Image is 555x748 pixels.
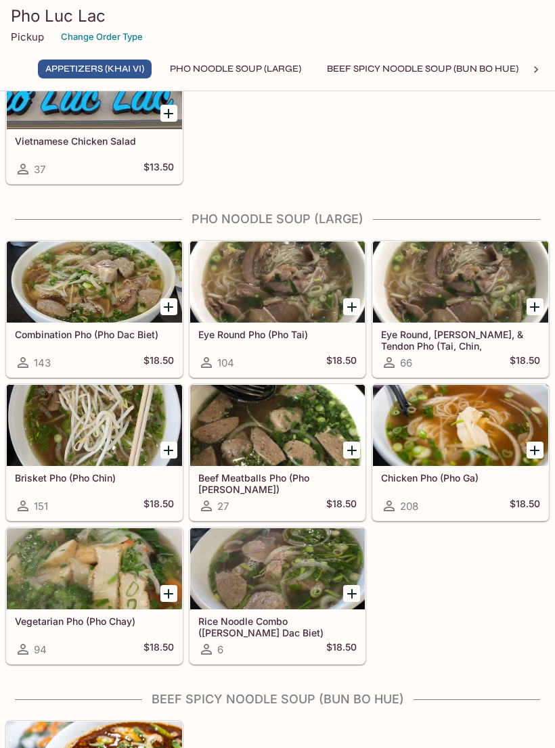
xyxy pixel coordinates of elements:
div: Combination Pho (Pho Dac Biet) [7,241,182,323]
h5: $18.50 [510,498,540,514]
div: Eye Round Pho (Pho Tai) [190,241,365,323]
span: 37 [34,163,45,176]
a: Rice Noodle Combo ([PERSON_NAME] Dac Biet)6$18.50 [190,528,366,664]
h5: Combination Pho (Pho Dac Biet) [15,329,174,340]
a: Vietnamese Chicken Salad37$13.50 [6,47,183,184]
span: 66 [400,356,412,369]
button: Add Combination Pho (Pho Dac Biet) [160,298,177,315]
a: Brisket Pho (Pho Chin)151$18.50 [6,384,183,521]
h5: $18.50 [326,354,357,371]
button: Add Brisket Pho (Pho Chin) [160,442,177,459]
h5: Beef Meatballs Pho (Pho [PERSON_NAME]) [198,472,357,494]
h4: Beef Spicy Noodle Soup (Bun Bo Hue) [5,692,550,707]
h5: $18.50 [143,354,174,371]
span: 27 [217,500,229,513]
span: 6 [217,643,223,656]
p: Pickup [11,30,44,43]
h5: Rice Noodle Combo ([PERSON_NAME] Dac Biet) [198,615,357,638]
h5: Eye Round, [PERSON_NAME], & Tendon Pho (Tai, Chin, [GEOGRAPHIC_DATA]) [381,329,540,351]
div: Rice Noodle Combo (Hu Tieu Dac Biet) [190,528,365,609]
button: Add Beef Meatballs Pho (Pho Bo Vien) [343,442,360,459]
span: 143 [34,356,51,369]
a: Combination Pho (Pho Dac Biet)143$18.50 [6,241,183,377]
h4: Pho Noodle Soup (Large) [5,212,550,227]
h5: Vegetarian Pho (Pho Chay) [15,615,174,627]
h5: Chicken Pho (Pho Ga) [381,472,540,484]
a: Eye Round Pho (Pho Tai)104$18.50 [190,241,366,377]
button: Add Vegetarian Pho (Pho Chay) [160,585,177,602]
span: 94 [34,643,47,656]
div: Brisket Pho (Pho Chin) [7,385,182,466]
h5: Eye Round Pho (Pho Tai) [198,329,357,340]
h5: $13.50 [143,161,174,177]
button: Add Vietnamese Chicken Salad [160,105,177,122]
a: Chicken Pho (Pho Ga)208$18.50 [372,384,549,521]
button: Appetizers (Khai Vi) [38,60,152,78]
span: 208 [400,500,418,513]
span: 151 [34,500,48,513]
button: Beef Spicy Noodle Soup (Bun Bo Hue) [319,60,526,78]
div: Vegetarian Pho (Pho Chay) [7,528,182,609]
span: 104 [217,356,234,369]
h5: Brisket Pho (Pho Chin) [15,472,174,484]
a: Vegetarian Pho (Pho Chay)94$18.50 [6,528,183,664]
h5: $18.50 [510,354,540,371]
h3: Pho Luc Lac [11,5,544,26]
a: Eye Round, [PERSON_NAME], & Tendon Pho (Tai, Chin, [GEOGRAPHIC_DATA])66$18.50 [372,241,549,377]
h5: $18.50 [143,498,174,514]
button: Add Rice Noodle Combo (Hu Tieu Dac Biet) [343,585,360,602]
div: Chicken Pho (Pho Ga) [373,385,548,466]
button: Add Eye Round Pho (Pho Tai) [343,298,360,315]
h5: $18.50 [143,641,174,657]
div: Vietnamese Chicken Salad [7,48,182,129]
div: Eye Round, Brisket, & Tendon Pho (Tai, Chin, Gan) [373,241,548,323]
button: Add Eye Round, Brisket, & Tendon Pho (Tai, Chin, Gan) [527,298,543,315]
a: Beef Meatballs Pho (Pho [PERSON_NAME])27$18.50 [190,384,366,521]
h5: $18.50 [326,498,357,514]
button: Pho Noodle Soup (Large) [162,60,309,78]
div: Beef Meatballs Pho (Pho Bo Vien) [190,385,365,466]
h5: Vietnamese Chicken Salad [15,135,174,147]
button: Add Chicken Pho (Pho Ga) [527,442,543,459]
h5: $18.50 [326,641,357,657]
button: Change Order Type [55,26,149,47]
